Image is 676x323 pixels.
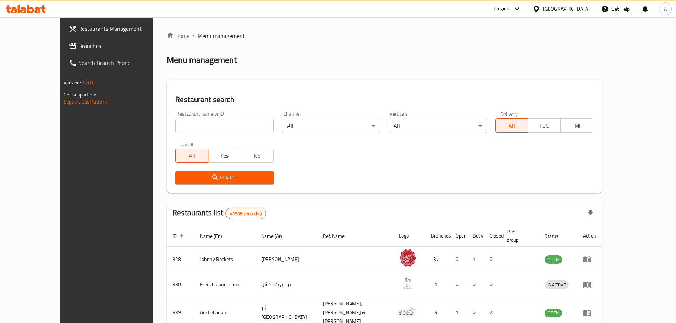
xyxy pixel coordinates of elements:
span: 41958 record(s) [226,210,266,217]
div: All [282,119,380,133]
td: French Connection [194,272,255,297]
a: Search Branch Phone [63,54,173,71]
button: TMP [560,118,593,133]
td: 0 [450,247,467,272]
td: 1 [425,272,450,297]
span: Search [181,173,268,182]
nav: breadcrumb [167,32,602,40]
span: Get support on: [64,90,96,99]
div: OPEN [545,309,562,317]
td: 1 [467,247,484,272]
td: 0 [484,272,501,297]
div: All [389,119,487,133]
span: ID [172,232,186,240]
div: Menu [583,255,596,263]
span: Search Branch Phone [78,59,167,67]
td: فرنش كونكشن [255,272,317,297]
span: Ref. Name [323,232,354,240]
td: 0 [450,272,467,297]
label: Delivery [500,111,518,116]
div: Menu [583,308,596,317]
h2: Restaurant search [175,94,593,105]
th: Logo [393,225,425,247]
span: No [244,151,271,161]
span: Name (En) [200,232,231,240]
td: 37 [425,247,450,272]
span: TGO [531,121,558,131]
span: Menu management [198,32,245,40]
span: POS group [507,227,531,244]
button: Yes [208,149,241,163]
div: Total records count [225,208,266,219]
td: 0 [467,272,484,297]
span: All [499,121,526,131]
th: Branches [425,225,450,247]
div: [GEOGRAPHIC_DATA] [543,5,590,13]
span: TMP [564,121,590,131]
button: TGO [528,118,561,133]
button: All [175,149,208,163]
td: [PERSON_NAME] [255,247,317,272]
label: Upsell [180,141,193,146]
span: Status [545,232,568,240]
td: Johnny Rockets [194,247,255,272]
input: Search for restaurant name or ID.. [175,119,273,133]
img: Arz Lebanon [399,302,417,320]
span: Name (Ar) [261,232,291,240]
div: Export file [582,205,599,222]
a: Home [167,32,189,40]
span: Yes [211,151,238,161]
a: Support.OpsPlatform [64,97,109,106]
span: Branches [78,41,167,50]
span: 1.0.0 [82,78,93,87]
td: 330 [167,272,194,297]
td: 328 [167,247,194,272]
span: OPEN [545,309,562,317]
div: Menu [583,280,596,289]
li: / [192,32,195,40]
span: All [178,151,205,161]
button: All [495,118,528,133]
div: Plugins [494,5,509,13]
a: Restaurants Management [63,20,173,37]
th: Open [450,225,467,247]
span: A [664,5,667,13]
h2: Menu management [167,54,237,66]
img: Johnny Rockets [399,249,417,267]
td: 0 [484,247,501,272]
img: French Connection [399,274,417,292]
button: Search [175,171,273,184]
th: Action [577,225,602,247]
span: Restaurants Management [78,24,167,33]
th: Busy [467,225,484,247]
th: Closed [484,225,501,247]
a: Branches [63,37,173,54]
div: OPEN [545,255,562,264]
span: INACTIVE [545,281,569,289]
span: OPEN [545,256,562,264]
span: Version: [64,78,81,87]
h2: Restaurants list [172,207,266,219]
button: No [241,149,274,163]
